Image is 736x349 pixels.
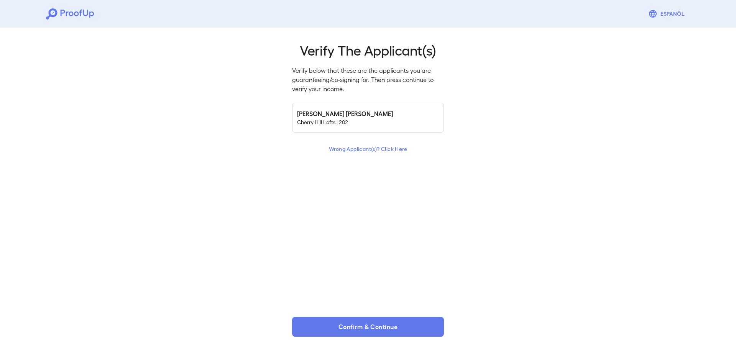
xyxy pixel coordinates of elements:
p: Verify below that these are the applicants you are guaranteeing/co-signing for. Then press contin... [292,66,444,93]
h6: [PERSON_NAME] [PERSON_NAME] [297,109,439,118]
button: Confirm & Continue [292,317,444,337]
h2: Verify The Applicant(s) [292,41,444,58]
p: Cherry Hill Lofts | 202 [297,118,439,126]
button: Wrong Applicant(s)? Click Here [326,142,410,156]
button: Espanõl [645,6,690,21]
